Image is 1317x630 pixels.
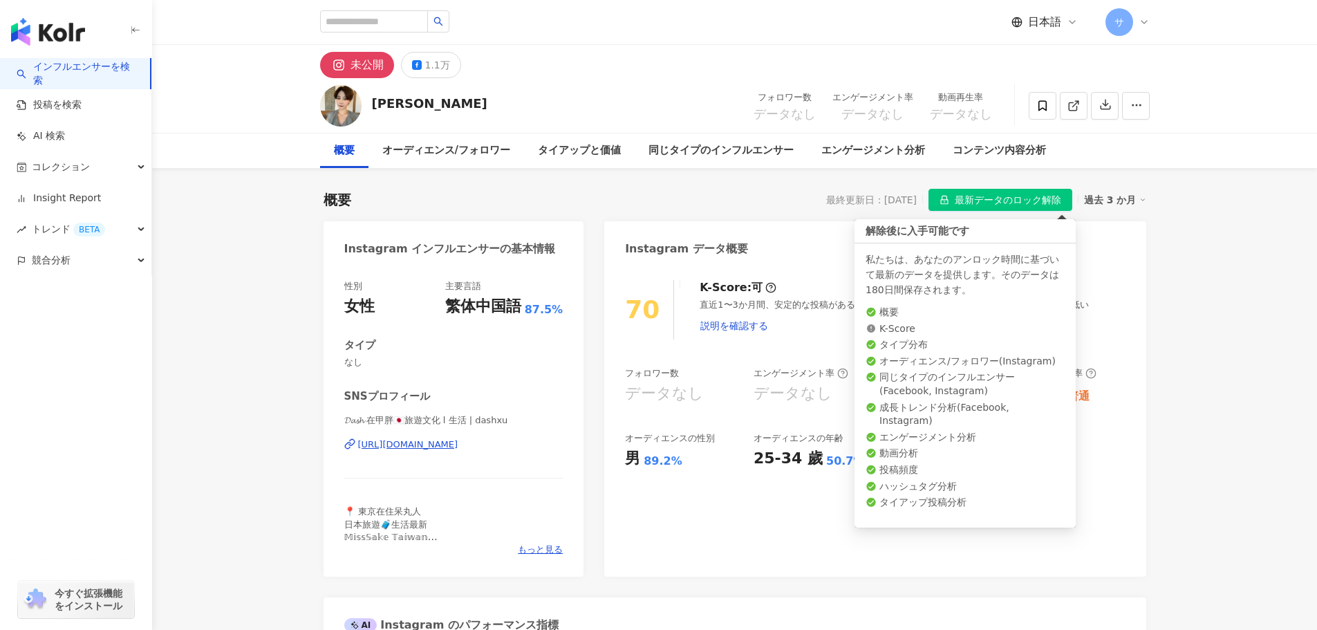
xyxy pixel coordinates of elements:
[344,356,563,369] span: なし
[866,447,1065,461] li: 動画分析
[32,245,71,276] span: 競合分析
[648,142,794,159] div: 同じタイプのインフルエンサー
[320,85,362,127] img: KOL Avatar
[344,280,362,293] div: 性別
[17,98,82,112] a: 投稿を検索
[445,296,521,317] div: 繁体中国語
[538,142,621,159] div: タイアップと価値
[344,338,375,353] div: タイプ
[625,241,748,257] div: Instagram データ概要
[955,189,1061,212] span: 最新データのロック解除
[625,432,715,445] div: オーディエンスの性別
[866,496,1065,510] li: タイアップ投稿分析
[754,107,816,121] span: データなし
[826,194,917,205] div: 最終更新日：[DATE]
[425,55,450,75] div: 1.1万
[953,142,1046,159] div: コンテンツ内容分析
[17,60,139,87] a: searchインフルエンサーを検索
[17,129,65,143] a: AI 検索
[700,312,769,340] button: 説明を確認する
[358,438,458,451] div: [URL][DOMAIN_NAME]
[382,142,510,159] div: オーディエンス/フォロワー
[866,252,1065,297] div: 私たちは、あなたのアンロック時間に基づいて最新のデータを提供します。そのデータは180日間保存されます。
[344,296,375,317] div: 女性
[324,190,351,210] div: 概要
[445,280,481,293] div: 主要言語
[17,192,101,205] a: Insight Report
[1067,389,1090,404] div: 普通
[1084,191,1146,209] div: 過去 3 か月
[334,142,355,159] div: 概要
[372,95,487,112] div: [PERSON_NAME]
[1028,15,1061,30] span: 日本語
[344,438,563,451] a: [URL][DOMAIN_NAME]
[625,295,660,324] div: 70
[866,463,1065,477] li: 投稿頻度
[841,107,904,121] span: データなし
[625,367,679,380] div: フォロワー数
[433,17,443,26] span: search
[32,151,90,183] span: コレクション
[826,454,865,469] div: 50.7%
[625,383,704,405] div: データなし
[344,414,563,427] span: 𝓓𝓪𝓼𝓱 在甲胖🇯🇵旅遊文化 l 生活 | dashxu
[754,367,848,380] div: エンゲージメント率
[22,589,48,611] img: chrome extension
[625,448,640,470] div: 男
[930,107,992,121] span: データなし
[940,195,949,205] span: lock
[928,189,1072,211] button: 最新データのロック解除
[700,320,768,331] span: 説明を確認する
[866,338,1065,352] li: タイプ分布
[32,214,105,245] span: トレンド
[700,299,1125,339] div: 直近1〜3か月間、安定的な投稿があるが、フォロワー増加率、エンゲージメント率が比較的低い
[866,306,1065,319] li: 概要
[700,280,776,295] div: K-Score :
[17,225,26,234] span: rise
[344,241,556,257] div: Instagram インフルエンサーの基本情報
[344,506,504,567] span: 📍 東京在住呆丸人 日本旅遊🧳生活最新 𝕄𝕚𝕤𝕤𝕊𝕒𝕜𝕖 𝕋𝕒𝕚𝕨𝕒𝕟 お仕事ᴅᴍ 📨 ʏᴜᴀɴ104xᴜ@ɢᴍᴀɪʟ.ᴄᴏᴍ 可愛夥伴 @2wei_injapan
[821,142,925,159] div: エンゲージメント分析
[866,401,1065,428] li: 成長トレンド分析 ( Facebook, Instagram )
[1114,15,1124,30] span: サ
[518,544,563,556] span: もっと見る
[344,389,430,404] div: SNSプロフィール
[11,18,85,46] img: logo
[866,431,1065,445] li: エンゲージメント分析
[866,371,1065,398] li: 同じタイプのインフルエンサー ( Facebook, Instagram )
[644,454,682,469] div: 89.2%
[751,280,763,295] div: 可
[401,52,461,78] button: 1.1万
[832,91,913,104] div: エンゲージメント率
[754,432,843,445] div: オーディエンスの年齢
[866,480,1065,494] li: ハッシュタグ分析
[754,448,823,470] div: 25-34 歲
[18,581,134,618] a: chrome extension今すぐ拡張機能をインストール
[866,355,1065,369] li: オーディエンス/フォロワー ( Instagram )
[55,587,130,612] span: 今すぐ拡張機能をインストール
[320,52,394,78] button: 未公開
[754,91,816,104] div: フォロワー数
[754,383,832,405] div: データなし
[525,302,563,317] span: 87.5%
[930,91,992,104] div: 動画再生率
[854,219,1076,243] div: 解除後に入手可能です
[351,55,384,75] div: 未公開
[73,223,105,237] div: BETA
[866,322,1065,336] li: K-Score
